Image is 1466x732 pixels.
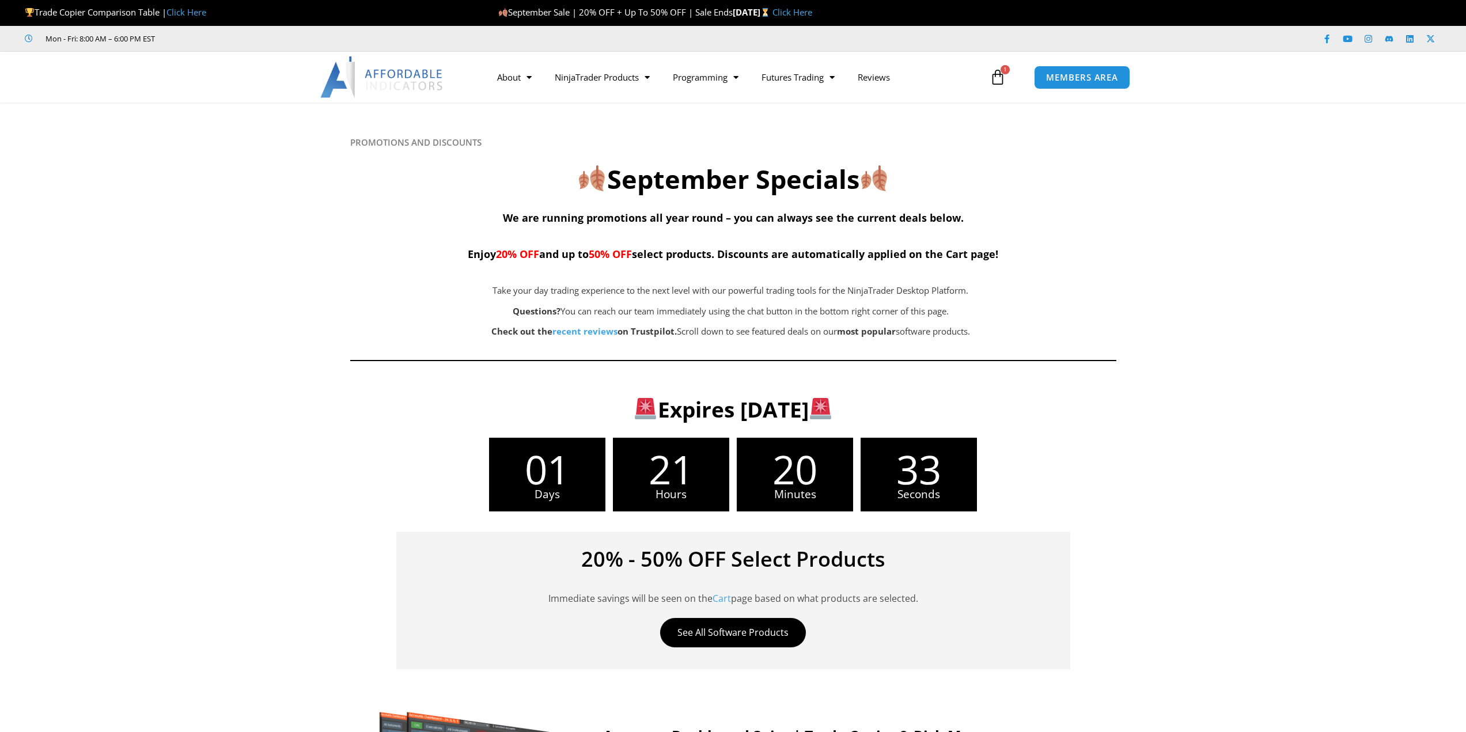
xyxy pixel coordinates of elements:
[468,247,998,261] span: Enjoy and up to select products. Discounts are automatically applied on the Cart page!
[846,64,901,90] a: Reviews
[837,325,896,337] b: most popular
[25,6,206,18] span: Trade Copier Comparison Table |
[171,33,344,44] iframe: Customer reviews powered by Trustpilot
[513,305,560,317] strong: Questions?
[493,285,968,296] span: Take your day trading experience to the next level with our powerful trading tools for the NinjaT...
[713,592,731,605] a: Cart
[750,64,846,90] a: Futures Trading
[486,64,543,90] a: About
[861,449,977,489] span: 33
[489,449,605,489] span: 01
[43,32,155,45] span: Mon - Fri: 8:00 AM – 6:00 PM EST
[861,489,977,500] span: Seconds
[660,618,806,647] a: See All Software Products
[772,6,812,18] a: Click Here
[589,247,632,261] span: 50% OFF
[496,247,539,261] span: 20% OFF
[635,398,656,419] img: 🚨
[1001,65,1010,74] span: 1
[733,6,772,18] strong: [DATE]
[414,549,1053,570] h4: 20% - 50% OFF Select Products
[486,64,987,90] nav: Menu
[350,162,1116,196] h2: September Specials
[613,449,729,489] span: 21
[737,449,853,489] span: 20
[761,8,770,17] img: ⏳
[613,489,729,500] span: Hours
[972,60,1023,94] a: 1
[408,304,1054,320] p: You can reach our team immediately using the chat button in the bottom right corner of this page.
[503,211,964,225] span: We are running promotions all year round – you can always see the current deals below.
[737,489,853,500] span: Minutes
[543,64,661,90] a: NinjaTrader Products
[498,6,733,18] span: September Sale | 20% OFF + Up To 50% OFF | Sale Ends
[1046,73,1118,82] span: MEMBERS AREA
[499,8,507,17] img: 🍂
[491,325,677,337] strong: Check out the on Trustpilot.
[414,575,1053,606] p: Immediate savings will be seen on the page based on what products are selected.
[166,6,206,18] a: Click Here
[320,56,444,98] img: LogoAI | Affordable Indicators – NinjaTrader
[861,165,887,191] img: 🍂
[579,165,605,191] img: 🍂
[350,137,1116,148] h6: PROMOTIONS AND DISCOUNTS
[25,8,34,17] img: 🏆
[661,64,750,90] a: Programming
[552,325,618,337] a: recent reviews
[489,489,605,500] span: Days
[408,324,1054,340] p: Scroll down to see featured deals on our software products.
[369,396,1097,423] h3: Expires [DATE]
[810,398,831,419] img: 🚨
[1034,66,1130,89] a: MEMBERS AREA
